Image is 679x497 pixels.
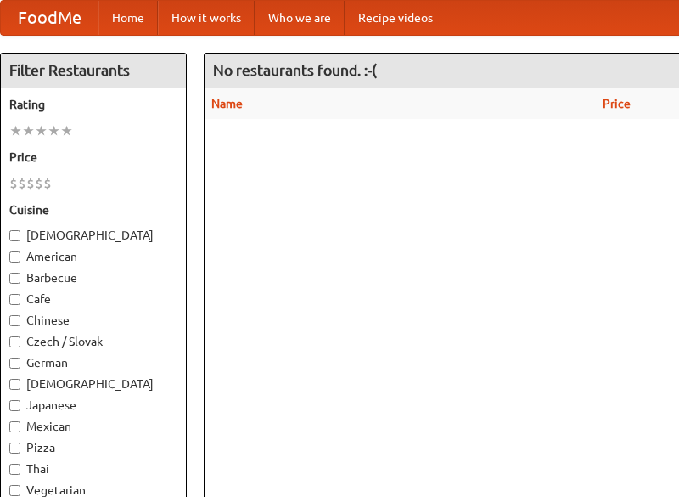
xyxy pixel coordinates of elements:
input: [DEMOGRAPHIC_DATA] [9,379,20,390]
a: FoodMe [1,1,98,35]
h4: Filter Restaurants [1,54,186,88]
label: [DEMOGRAPHIC_DATA] [9,376,177,393]
input: Pizza [9,443,20,454]
li: ★ [60,121,73,140]
li: $ [26,174,35,193]
input: Chinese [9,315,20,326]
label: American [9,248,177,265]
a: Price [603,97,631,110]
input: German [9,358,20,369]
li: $ [18,174,26,193]
label: Japanese [9,397,177,414]
input: [DEMOGRAPHIC_DATA] [9,230,20,241]
input: Japanese [9,400,20,411]
a: How it works [158,1,255,35]
li: $ [9,174,18,193]
label: Czech / Slovak [9,333,177,350]
a: Who we are [255,1,345,35]
ng-pluralize: No restaurants found. :-( [213,62,377,78]
label: German [9,354,177,371]
a: Home [98,1,158,35]
li: $ [35,174,43,193]
input: Mexican [9,421,20,432]
input: Thai [9,464,20,475]
input: Czech / Slovak [9,336,20,347]
a: Name [211,97,243,110]
input: Barbecue [9,273,20,284]
label: Thai [9,460,177,477]
li: ★ [48,121,60,140]
h5: Price [9,149,177,166]
label: [DEMOGRAPHIC_DATA] [9,227,177,244]
input: Vegetarian [9,485,20,496]
label: Chinese [9,312,177,329]
input: Cafe [9,294,20,305]
h5: Rating [9,96,177,113]
li: $ [43,174,52,193]
label: Mexican [9,418,177,435]
li: ★ [35,121,48,140]
li: ★ [9,121,22,140]
h5: Cuisine [9,201,177,218]
input: American [9,251,20,263]
label: Barbecue [9,269,177,286]
li: ★ [22,121,35,140]
label: Cafe [9,291,177,308]
label: Pizza [9,439,177,456]
a: Recipe videos [345,1,446,35]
